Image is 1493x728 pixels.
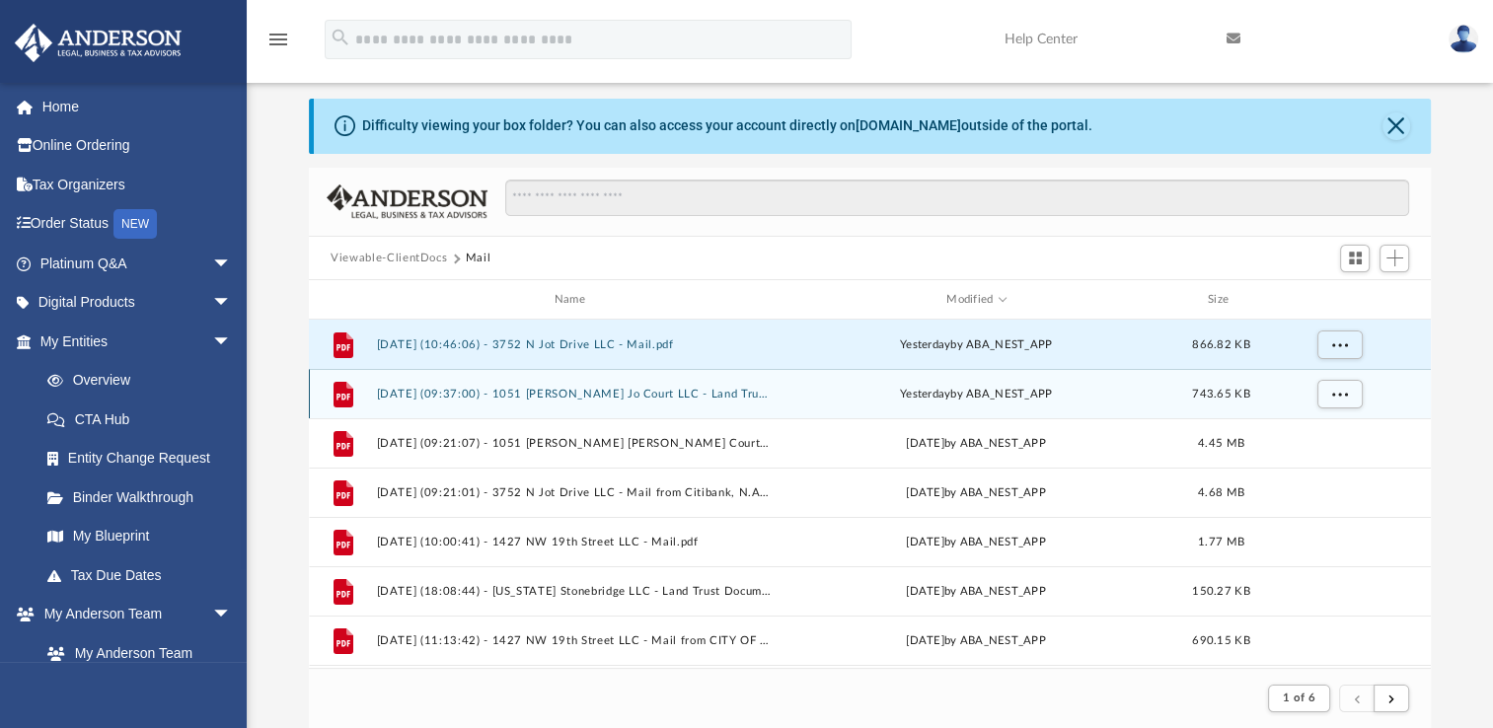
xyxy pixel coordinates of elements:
button: Mail [466,250,491,267]
a: Order StatusNEW [14,204,261,245]
a: My Blueprint [28,517,252,556]
button: [DATE] (10:00:41) - 1427 NW 19th Street LLC - Mail.pdf [377,536,771,548]
div: id [318,291,367,309]
button: [DATE] (18:08:44) - [US_STATE] Stonebridge LLC - Land Trust Documents from [GEOGRAPHIC_DATA]pdf [377,585,771,598]
a: Binder Walkthrough [28,477,261,517]
i: menu [266,28,290,51]
span: 4.45 MB [1198,438,1244,449]
button: Close [1382,112,1410,140]
button: [DATE] (09:21:07) - 1051 [PERSON_NAME] [PERSON_NAME] Court LLC - Mail from Citibank, N.A..pdf [377,437,771,450]
button: [DATE] (09:37:00) - 1051 [PERSON_NAME] Jo Court LLC - Land Trust Documents from City of [GEOGRAPH... [377,388,771,400]
button: More options [1317,380,1363,409]
button: [DATE] (11:13:42) - 1427 NW 19th Street LLC - Mail from CITY OF [GEOGRAPHIC_DATA]pdf [377,634,771,647]
button: Switch to Grid View [1340,245,1370,272]
button: 1 of 6 [1268,685,1330,712]
img: Anderson Advisors Platinum Portal [9,24,187,62]
div: Size [1182,291,1261,309]
span: arrow_drop_down [212,595,252,635]
button: Viewable-ClientDocs [331,250,447,267]
a: Online Ordering [14,126,261,166]
span: 866.82 KB [1192,339,1249,350]
a: CTA Hub [28,400,261,439]
a: My Entitiesarrow_drop_down [14,322,261,361]
a: [DOMAIN_NAME] [856,117,961,133]
span: 150.27 KB [1192,586,1249,597]
a: Tax Organizers [14,165,261,204]
span: 1 of 6 [1283,692,1315,703]
a: menu [266,37,290,51]
input: Search files and folders [505,180,1409,217]
button: [DATE] (10:46:06) - 3752 N Jot Drive LLC - Mail.pdf [377,338,771,351]
div: [DATE] by ABA_NEST_APP [780,583,1173,601]
a: Home [14,87,261,126]
span: arrow_drop_down [212,283,252,324]
button: More options [1317,330,1363,360]
div: [DATE] by ABA_NEST_APP [780,484,1173,502]
span: 4.68 MB [1198,487,1244,498]
a: My Anderson Team [28,633,242,673]
i: search [330,27,351,48]
span: arrow_drop_down [212,322,252,362]
div: [DATE] by ABA_NEST_APP [780,632,1173,650]
div: [DATE] by ABA_NEST_APP [780,534,1173,551]
a: Overview [28,361,261,400]
span: arrow_drop_down [212,244,252,284]
div: by ABA_NEST_APP [780,336,1173,354]
a: My Anderson Teamarrow_drop_down [14,595,252,634]
div: Name [376,291,771,309]
button: [DATE] (09:21:01) - 3752 N Jot Drive LLC - Mail from Citibank, N.A..pdf [377,486,771,499]
div: grid [309,320,1431,668]
a: Entity Change Request [28,439,261,478]
a: Digital Productsarrow_drop_down [14,283,261,323]
div: NEW [113,209,157,239]
a: Tax Due Dates [28,555,261,595]
div: [DATE] by ABA_NEST_APP [780,435,1173,453]
span: yesterday [900,339,950,350]
span: 1.77 MB [1198,537,1244,547]
img: User Pic [1449,25,1478,53]
div: Difficulty viewing your box folder? You can also access your account directly on outside of the p... [362,115,1092,136]
a: Platinum Q&Aarrow_drop_down [14,244,261,283]
div: Modified [779,291,1173,309]
button: Add [1380,245,1409,272]
span: 690.15 KB [1192,635,1249,646]
div: id [1269,291,1407,309]
div: by ABA_NEST_APP [780,386,1173,403]
span: 743.65 KB [1192,389,1249,400]
span: yesterday [900,389,950,400]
